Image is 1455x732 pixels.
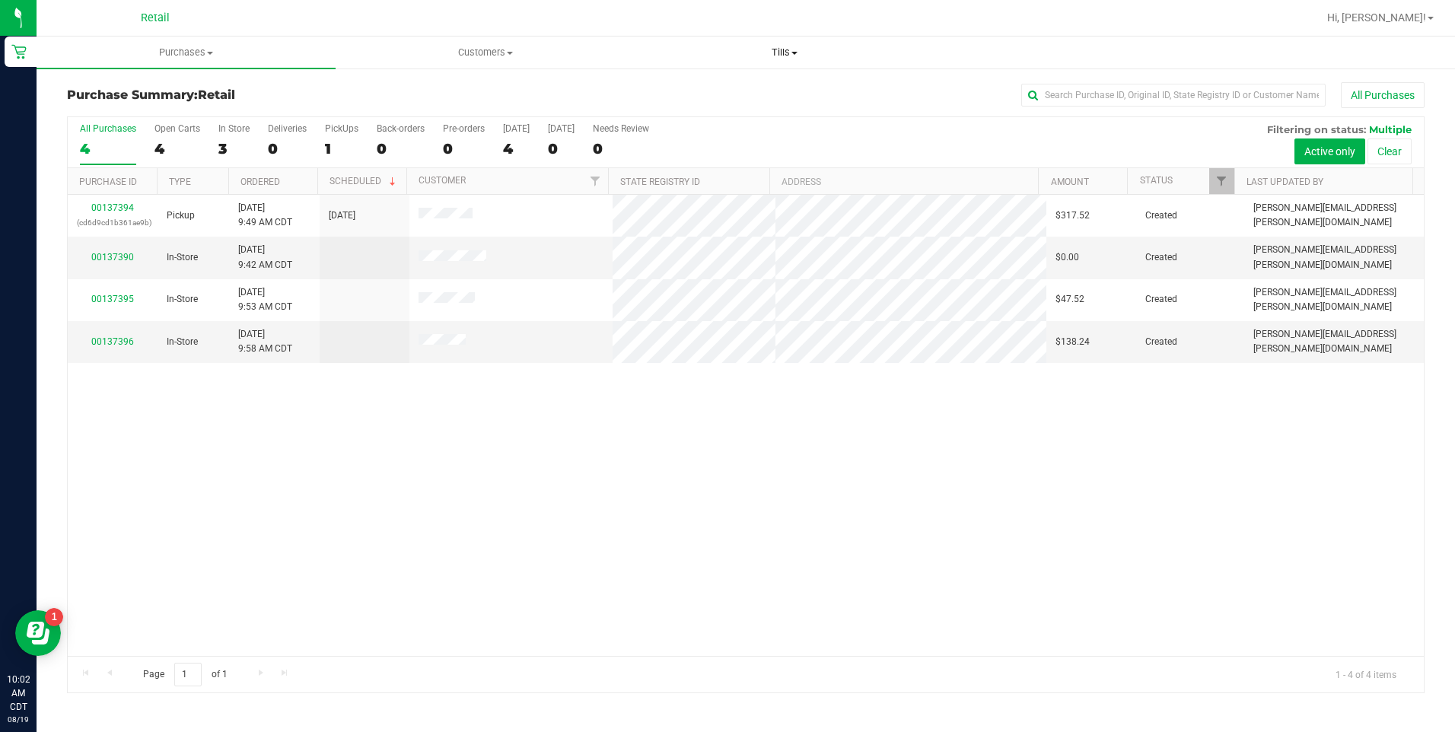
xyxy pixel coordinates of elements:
th: Address [769,168,1038,195]
span: Retail [198,88,235,102]
div: 0 [593,140,649,158]
span: Created [1145,292,1177,307]
div: 1 [325,140,358,158]
span: In-Store [167,335,198,349]
div: 0 [548,140,575,158]
div: Pre-orders [443,123,485,134]
inline-svg: Retail [11,44,27,59]
a: Amount [1051,177,1089,187]
span: Created [1145,335,1177,349]
iframe: Resource center [15,610,61,656]
div: PickUps [325,123,358,134]
button: Active only [1294,138,1365,164]
span: Customers [336,46,634,59]
span: $0.00 [1055,250,1079,265]
span: [PERSON_NAME][EMAIL_ADDRESS][PERSON_NAME][DOMAIN_NAME] [1253,243,1415,272]
span: [DATE] 9:49 AM CDT [238,201,292,230]
span: [DATE] 9:42 AM CDT [238,243,292,272]
span: [PERSON_NAME][EMAIL_ADDRESS][PERSON_NAME][DOMAIN_NAME] [1253,201,1415,230]
p: 08/19 [7,714,30,725]
a: Tills [635,37,934,68]
div: 4 [154,140,200,158]
a: Purchases [37,37,336,68]
p: 10:02 AM CDT [7,673,30,714]
span: Created [1145,208,1177,223]
div: Deliveries [268,123,307,134]
iframe: Resource center unread badge [45,608,63,626]
span: $317.52 [1055,208,1090,223]
span: Pickup [167,208,195,223]
div: [DATE] [503,123,530,134]
a: 00137396 [91,336,134,347]
span: $138.24 [1055,335,1090,349]
p: (cd6d9cd1b361ae9b) [77,215,148,230]
div: [DATE] [548,123,575,134]
button: All Purchases [1341,82,1425,108]
span: Purchases [37,46,336,59]
div: Open Carts [154,123,200,134]
div: 4 [503,140,530,158]
span: In-Store [167,292,198,307]
span: [PERSON_NAME][EMAIL_ADDRESS][PERSON_NAME][DOMAIN_NAME] [1253,327,1415,356]
span: Multiple [1369,123,1412,135]
a: Type [169,177,191,187]
input: Search Purchase ID, Original ID, State Registry ID or Customer Name... [1021,84,1326,107]
a: State Registry ID [620,177,700,187]
span: [PERSON_NAME][EMAIL_ADDRESS][PERSON_NAME][DOMAIN_NAME] [1253,285,1415,314]
a: Filter [1209,168,1234,194]
span: [DATE] 9:53 AM CDT [238,285,292,314]
span: $47.52 [1055,292,1084,307]
button: Clear [1367,138,1412,164]
div: Needs Review [593,123,649,134]
span: In-Store [167,250,198,265]
span: [DATE] 9:58 AM CDT [238,327,292,356]
a: 00137395 [91,294,134,304]
a: 00137394 [91,202,134,213]
div: 4 [80,140,136,158]
a: Purchase ID [79,177,137,187]
a: 00137390 [91,252,134,263]
a: Customers [336,37,635,68]
span: Tills [636,46,934,59]
span: Page of 1 [130,663,240,686]
span: Retail [141,11,170,24]
span: Hi, [PERSON_NAME]! [1327,11,1426,24]
span: Filtering on status: [1267,123,1366,135]
a: Ordered [240,177,280,187]
div: In Store [218,123,250,134]
a: Scheduled [330,176,399,186]
a: Filter [583,168,608,194]
span: 1 - 4 of 4 items [1323,663,1409,686]
a: Last Updated By [1246,177,1323,187]
div: Back-orders [377,123,425,134]
span: [DATE] [329,208,355,223]
span: Created [1145,250,1177,265]
div: 0 [377,140,425,158]
div: 0 [443,140,485,158]
div: 0 [268,140,307,158]
a: Customer [419,175,466,186]
div: All Purchases [80,123,136,134]
div: 3 [218,140,250,158]
h3: Purchase Summary: [67,88,520,102]
input: 1 [174,663,202,686]
a: Status [1140,175,1173,186]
